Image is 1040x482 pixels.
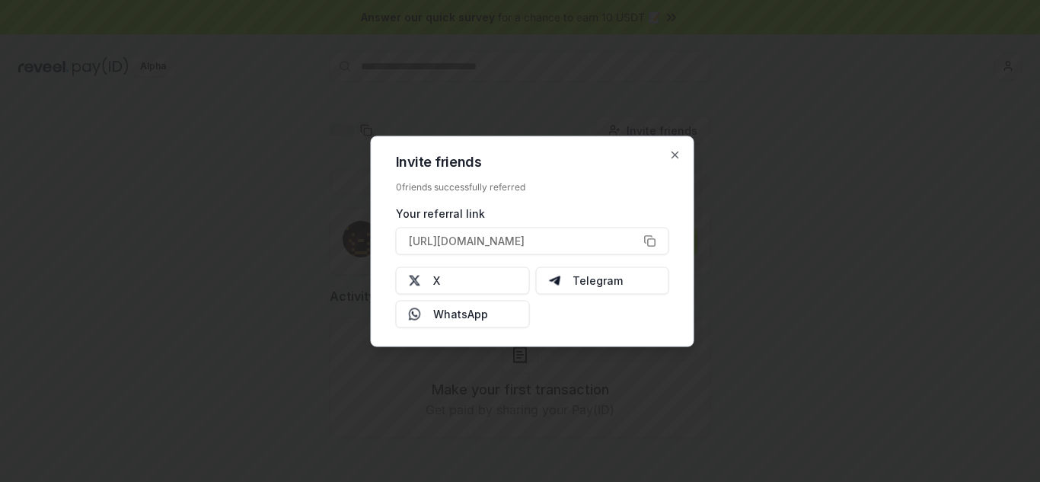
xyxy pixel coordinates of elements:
span: [URL][DOMAIN_NAME] [409,233,525,249]
img: Whatsapp [409,308,421,320]
h2: Invite friends [396,155,669,168]
div: Your referral link [396,205,669,221]
button: X [396,267,530,294]
img: X [409,274,421,286]
div: 0 friends successfully referred [396,180,669,193]
img: Telegram [548,274,560,286]
button: [URL][DOMAIN_NAME] [396,227,669,254]
button: WhatsApp [396,300,530,327]
button: Telegram [535,267,669,294]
